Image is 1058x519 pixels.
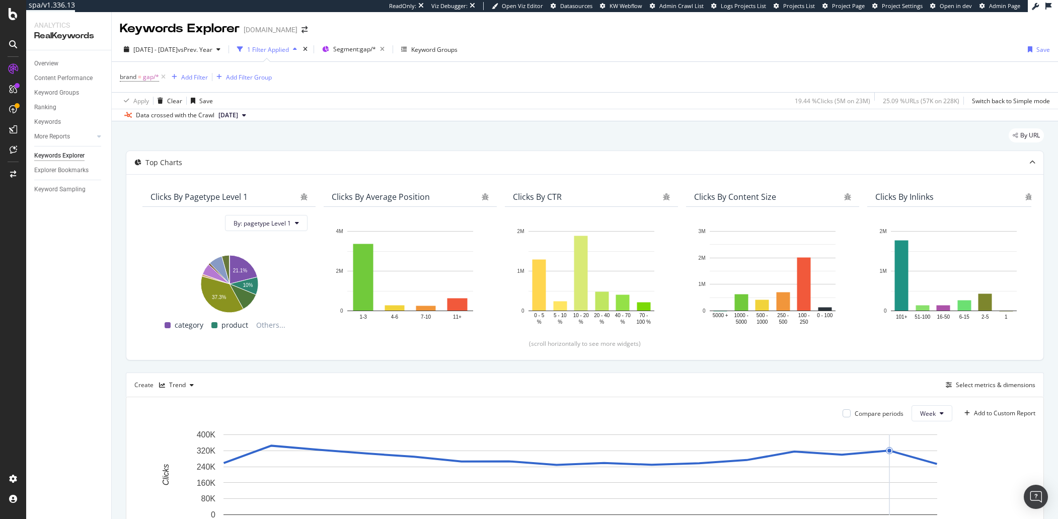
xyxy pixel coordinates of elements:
text: 11+ [453,314,462,320]
span: Others... [252,319,289,331]
button: Save [187,93,213,109]
text: 320K [197,447,216,455]
svg: A chart. [513,226,670,326]
div: bug [300,193,308,200]
text: 6-15 [959,314,969,320]
text: 37.3% [212,294,226,300]
span: Admin Page [989,2,1020,10]
a: Overview [34,58,104,69]
text: Clicks [162,464,170,486]
div: bug [844,193,851,200]
text: 10 - 20 [573,313,589,318]
a: Logs Projects List [711,2,766,10]
text: 2M [336,268,343,274]
text: 4M [336,229,343,234]
a: Admin Crawl List [650,2,704,10]
text: 0 - 100 [817,313,833,318]
div: RealKeywords [34,30,103,42]
text: 1M [880,268,887,274]
span: 2024 Jul. 17th [218,111,238,120]
text: % [558,319,562,325]
text: 4-6 [391,314,399,320]
text: 16-50 [937,314,950,320]
text: 101+ [896,314,908,320]
text: 2M [880,229,887,234]
text: 500 [779,319,787,325]
a: Project Settings [872,2,923,10]
span: By URL [1020,132,1040,138]
div: ReadOnly: [389,2,416,10]
span: Projects List [783,2,815,10]
span: Open Viz Editor [502,2,543,10]
text: 51-100 [915,314,931,320]
span: Project Settings [882,2,923,10]
div: Clear [167,97,182,105]
div: Add to Custom Report [974,410,1035,416]
div: Content Performance [34,73,93,84]
div: Save [1036,45,1050,54]
div: Ranking [34,102,56,113]
a: Ranking [34,102,104,113]
text: 1M [699,282,706,287]
text: 20 - 40 [594,313,610,318]
div: More Reports [34,131,70,142]
span: Segment: gap/* [333,45,376,53]
a: Explorer Bookmarks [34,165,104,176]
svg: A chart. [150,250,308,314]
text: 10% [243,283,253,288]
div: A chart. [332,226,489,326]
text: 0 [211,510,215,519]
button: Trend [155,377,198,393]
div: (scroll horizontally to see more widgets) [138,339,1031,348]
button: Apply [120,93,149,109]
span: gap/* [143,70,159,84]
text: 500 - [757,313,768,318]
span: category [175,319,203,331]
div: Keywords Explorer [120,20,240,37]
div: Clicks By Inlinks [875,192,934,202]
div: 19.44 % Clicks ( 5M on 23M ) [795,97,870,105]
div: Open Intercom Messenger [1024,485,1048,509]
span: = [138,72,141,81]
a: KW Webflow [600,2,642,10]
text: 0 - 5 [534,313,544,318]
button: Add to Custom Report [960,405,1035,421]
span: By: pagetype Level 1 [234,219,291,228]
text: 2-5 [981,314,989,320]
text: 1-3 [359,314,367,320]
a: Keywords Explorer [34,151,104,161]
text: 250 - [777,313,789,318]
div: times [301,44,310,54]
a: Open Viz Editor [492,2,543,10]
div: 1 Filter Applied [247,45,289,54]
div: Apply [133,97,149,105]
div: Save [199,97,213,105]
button: 1 Filter Applied [233,41,301,57]
div: A chart. [875,226,1032,326]
svg: A chart. [694,226,851,326]
div: Compare periods [855,409,903,418]
button: Switch back to Simple mode [968,93,1050,109]
div: Top Charts [145,158,182,168]
button: Select metrics & dimensions [942,379,1035,391]
text: 5000 [736,319,747,325]
text: 400K [197,430,216,439]
div: Create [134,377,198,393]
text: % [579,319,583,325]
div: Clicks By Content Size [694,192,776,202]
text: % [621,319,625,325]
span: vs Prev. Year [178,45,212,54]
text: 0 [340,308,343,314]
button: Keyword Groups [397,41,462,57]
div: Keywords Explorer [34,151,85,161]
text: % [537,319,542,325]
span: Logs Projects List [721,2,766,10]
button: Add Filter Group [212,71,272,83]
span: [DATE] - [DATE] [133,45,178,54]
text: 80K [201,495,216,503]
span: Project Page [832,2,865,10]
text: 5000 + [713,313,728,318]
